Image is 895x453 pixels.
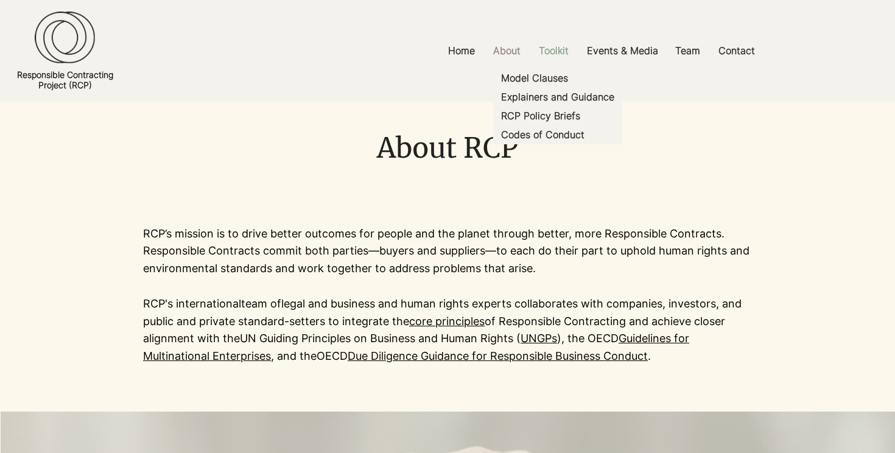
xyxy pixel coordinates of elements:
a: About [484,37,530,65]
p: Model Clauses [496,69,573,88]
p: RCP Policy Briefs [496,107,585,125]
a: Due Diligence Guidance for Responsible Business Conduct [348,349,648,362]
a: Codes of Conduct [493,125,622,144]
p: RCP's international legal and business and human rights experts collaborates with companies, inve... [143,295,752,365]
p: Home [442,37,481,65]
a: UN Guiding Principles on Business and Human Rights ( [240,332,521,345]
a: RCP Policy Briefs [493,107,622,125]
nav: Site [309,37,895,65]
a: UNGPs [521,332,557,345]
span: team of [241,297,281,310]
a: Toolkit [530,37,578,65]
p: About [487,37,527,65]
p: RCP’s mission is to drive better outcomes for people and the planet through better, more Responsi... [143,225,752,278]
p: Team [669,37,706,65]
p: Codes of Conduct [496,125,589,144]
a: core principles [409,315,485,328]
a: OECD [317,349,348,362]
a: Events & Media [578,37,666,65]
h1: About RCP [197,129,698,167]
a: Home [439,37,484,65]
a: ) [557,332,561,345]
p: Events & Media [581,37,664,65]
a: Team [666,37,709,65]
p: Contact [712,37,761,65]
a: Explainers and Guidance [493,88,622,107]
a: Model Clauses [493,69,622,88]
a: Responsible ContractingProject (RCP) [17,69,113,90]
p: Toolkit [533,37,575,65]
a: Contact [709,37,764,65]
p: Explainers and Guidance [496,88,619,107]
